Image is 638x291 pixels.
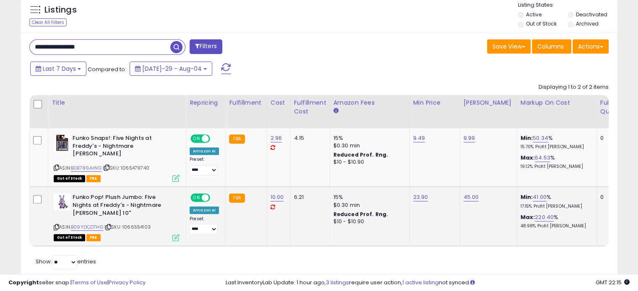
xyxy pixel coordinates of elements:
a: Terms of Use [72,278,107,286]
div: seller snap | | [8,279,146,287]
div: Fulfillment Cost [294,98,326,116]
div: Title [52,98,182,107]
div: Preset: [190,157,219,175]
button: Save View [487,39,531,54]
div: % [521,154,590,170]
strong: Copyright [8,278,39,286]
span: ON [191,194,202,201]
a: 64.53 [535,154,550,162]
a: 1 active listing [402,278,439,286]
th: The percentage added to the cost of goods (COGS) that forms the calculator for Min & Max prices. [517,95,596,128]
span: FBA [86,234,101,241]
span: | SKU: 1066554103 [104,224,151,230]
img: 51Tan+D3OaL._SL40_.jpg [54,134,70,151]
p: 48.98% Profit [PERSON_NAME] [521,223,590,229]
div: Displaying 1 to 2 of 2 items [539,83,609,91]
div: Markup on Cost [521,98,593,107]
span: 2025-08-12 22:15 GMT [596,278,630,286]
label: Archived [576,20,598,27]
span: Columns [537,42,564,51]
span: All listings that are currently out of stock and unavailable for purchase on Amazon [54,234,85,241]
div: [PERSON_NAME] [464,98,513,107]
div: Fulfillment [229,98,263,107]
p: 19.12% Profit [PERSON_NAME] [521,164,590,170]
b: Funko Snaps!: Five Nights at Freddy's - Nightmare [PERSON_NAME] [73,134,174,160]
label: Out of Stock [526,20,557,27]
button: Filters [190,39,222,54]
a: 23.90 [413,193,428,201]
div: % [521,134,590,150]
div: Amazon Fees [333,98,406,107]
a: 220.40 [535,213,554,221]
div: 6.21 [294,193,323,201]
span: OFF [209,194,222,201]
div: Fulfillable Quantity [600,98,629,116]
a: B09YDCD7HG [71,224,103,231]
b: Max: [521,213,535,221]
button: Actions [573,39,609,54]
div: 4.15 [294,134,323,142]
div: Cost [271,98,287,107]
div: ASIN: [54,193,180,240]
a: 50.34 [533,134,548,142]
label: Deactivated [576,11,607,18]
div: % [521,214,590,229]
p: 15.70% Profit [PERSON_NAME] [521,144,590,150]
div: Last InventoryLab Update: 1 hour ago, require user action, not synced. [226,279,630,287]
span: Compared to: [88,65,126,73]
small: Amazon Fees. [333,107,339,115]
div: 15% [333,134,403,142]
b: Funko Pop! Plush Jumbo: Five Nights at Freddy's - Nightmare [PERSON_NAME] 10" [73,193,174,219]
div: 0 [600,134,626,142]
span: All listings that are currently out of stock and unavailable for purchase on Amazon [54,175,85,182]
small: FBA [229,134,245,144]
span: Last 7 Days [43,64,76,73]
div: ASIN: [54,134,180,181]
div: Repricing [190,98,222,107]
button: [DATE]-29 - Aug-04 [130,62,212,76]
b: Reduced Prof. Rng. [333,151,388,158]
b: Reduced Prof. Rng. [333,211,388,218]
button: Last 7 Days [30,62,86,76]
div: Clear All Filters [29,18,67,26]
div: Amazon AI [190,206,219,214]
a: B0B789JHNG [71,165,102,172]
span: [DATE]-29 - Aug-04 [142,64,202,73]
div: 15% [333,193,403,201]
div: $0.30 min [333,201,403,209]
h5: Listings [44,4,77,16]
button: Columns [532,39,571,54]
div: $10 - $10.90 [333,159,403,166]
a: 3 listings [326,278,349,286]
span: OFF [209,135,222,142]
p: 17.15% Profit [PERSON_NAME] [521,203,590,209]
span: Show: entries [36,258,96,265]
div: Min Price [413,98,456,107]
a: 2.96 [271,134,282,142]
a: 10.00 [271,193,284,201]
div: Amazon AI [190,147,219,155]
a: 9.49 [413,134,425,142]
a: 41.00 [533,193,547,201]
a: Privacy Policy [109,278,146,286]
label: Active [526,11,542,18]
span: ON [191,135,202,142]
span: FBA [86,175,101,182]
b: Min: [521,193,533,201]
div: Preset: [190,216,219,235]
div: $10 - $10.90 [333,218,403,225]
div: 0 [600,193,626,201]
small: FBA [229,193,245,203]
div: $0.30 min [333,142,403,149]
div: % [521,193,590,209]
b: Max: [521,154,535,162]
b: Min: [521,134,533,142]
a: 45.00 [464,193,479,201]
img: 41o4IBHp+oL._SL40_.jpg [54,193,70,210]
a: 9.99 [464,134,475,142]
span: | SKU: 1065479740 [103,165,149,171]
p: Listing States: [518,1,617,9]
